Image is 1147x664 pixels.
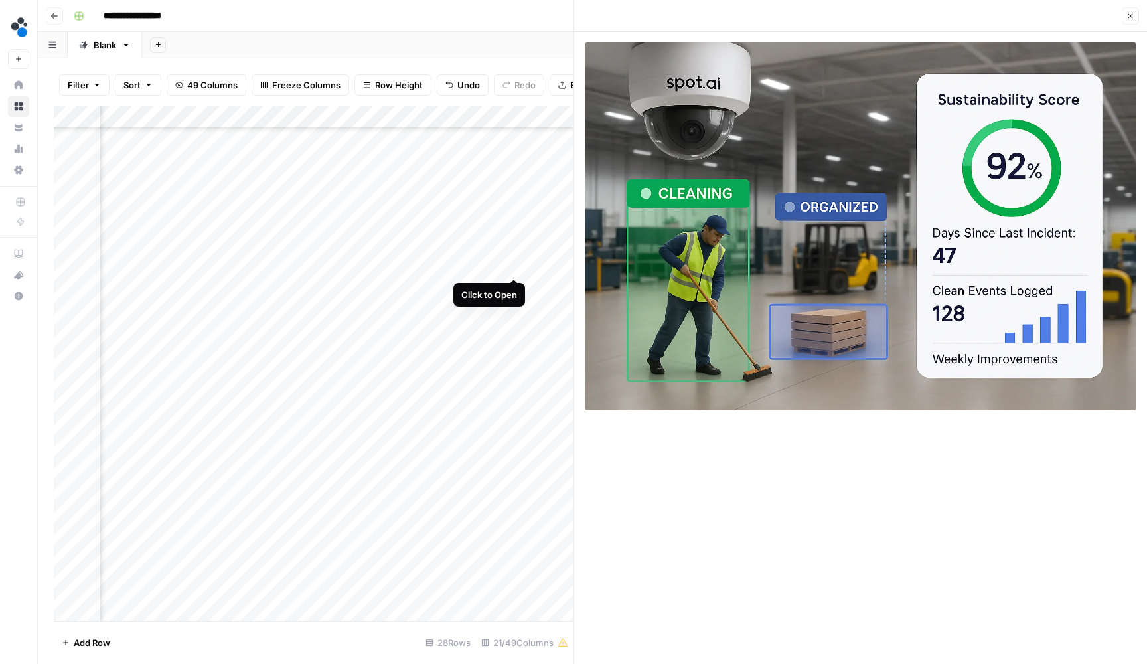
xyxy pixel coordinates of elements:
[8,15,32,39] img: spot.ai Logo
[123,78,141,92] span: Sort
[74,636,110,649] span: Add Row
[8,243,29,264] a: AirOps Academy
[8,11,29,44] button: Workspace: spot.ai
[375,78,423,92] span: Row Height
[8,96,29,117] a: Browse
[252,74,349,96] button: Freeze Columns
[8,286,29,307] button: Help + Support
[68,78,89,92] span: Filter
[585,42,1136,410] img: Row/Cell
[494,74,544,96] button: Redo
[8,159,29,181] a: Settings
[59,74,110,96] button: Filter
[8,138,29,159] a: Usage
[9,265,29,285] div: What's new?
[115,74,161,96] button: Sort
[420,632,476,653] div: 28 Rows
[54,632,118,653] button: Add Row
[94,39,116,52] div: Blank
[457,78,480,92] span: Undo
[8,117,29,138] a: Your Data
[461,288,517,301] div: Click to Open
[167,74,246,96] button: 49 Columns
[187,78,238,92] span: 49 Columns
[437,74,489,96] button: Undo
[68,32,142,58] a: Blank
[550,74,626,96] button: Export CSV
[514,78,536,92] span: Redo
[476,632,573,653] div: 21/49 Columns
[354,74,431,96] button: Row Height
[8,74,29,96] a: Home
[272,78,341,92] span: Freeze Columns
[8,264,29,286] button: What's new?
